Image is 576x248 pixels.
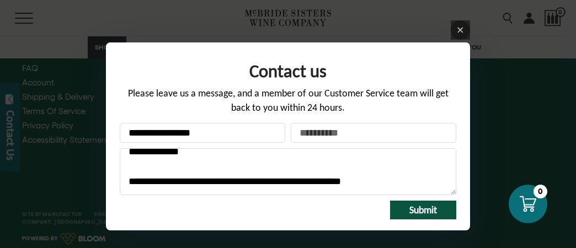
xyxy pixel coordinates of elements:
[120,148,456,195] textarea: Message
[409,204,437,216] span: Submit
[120,53,456,87] div: Form title
[390,201,456,219] button: Submit
[120,123,285,143] input: Your name
[249,60,327,82] span: Contact us
[534,185,547,198] div: 0
[120,87,456,122] div: Please leave us a message, and a member of our Customer Service team will get back to you within ...
[291,123,456,143] input: Your email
